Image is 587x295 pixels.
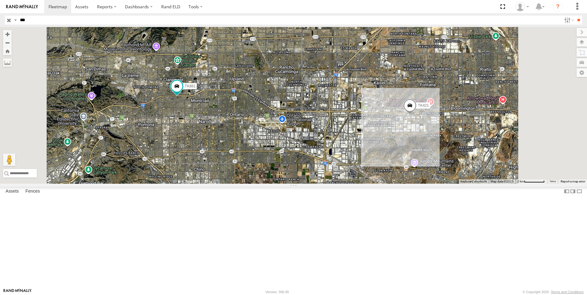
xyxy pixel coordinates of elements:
[551,290,584,294] a: Terms and Conditions
[3,58,12,67] label: Measure
[418,103,429,108] span: TK421
[553,2,563,12] i: ?
[3,47,12,55] button: Zoom Home
[266,290,289,294] div: Version: 306.00
[561,180,585,183] a: Report a map error
[22,187,43,196] label: Fences
[13,16,18,25] label: Search Query
[6,5,38,9] img: rand-logo.svg
[491,180,514,183] span: Map data ©2025
[517,180,524,183] span: 2 km
[2,187,22,196] label: Assets
[564,187,570,196] label: Dock Summary Table to the Left
[550,180,556,183] a: Terms (opens in new tab)
[3,38,12,47] button: Zoom out
[513,2,531,11] div: Norma Casillas
[576,187,582,196] label: Hide Summary Table
[570,187,576,196] label: Dock Summary Table to the Right
[562,16,575,25] label: Search Filter Options
[577,68,587,77] label: Map Settings
[185,84,196,88] span: TK881
[3,289,32,295] a: Visit our Website
[523,290,584,294] div: © Copyright 2025 -
[3,30,12,38] button: Zoom in
[461,179,487,184] button: Keyboard shortcuts
[3,154,15,166] button: Drag Pegman onto the map to open Street View
[515,179,546,184] button: Map Scale: 2 km per 63 pixels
